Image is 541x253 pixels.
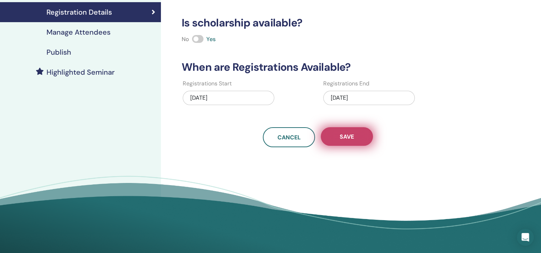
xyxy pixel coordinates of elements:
span: Save [340,133,354,140]
h4: Publish [46,48,71,56]
button: Save [321,127,373,146]
label: Registrations Start [183,79,232,88]
h3: Is scholarship available? [177,16,459,29]
h4: Registration Details [46,8,112,16]
label: Registrations End [323,79,369,88]
div: [DATE] [323,91,415,105]
span: Yes [206,35,216,43]
a: Cancel [263,127,315,147]
span: No [182,35,189,43]
div: [DATE] [183,91,274,105]
div: Open Intercom Messenger [517,229,534,246]
h4: Highlighted Seminar [46,68,115,76]
h4: Manage Attendees [46,28,110,36]
h3: When are Registrations Available? [177,61,459,74]
span: Cancel [277,134,301,141]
